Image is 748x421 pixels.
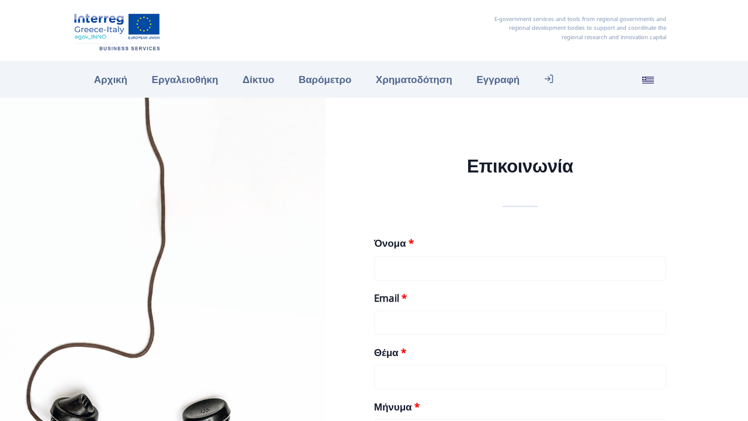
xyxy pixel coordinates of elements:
[140,67,230,92] a: Εργαλειοθήκη
[70,9,164,52] img: Αρχική
[374,399,420,415] label: Μήνυμα
[286,67,363,92] a: Βαρόμετρο
[374,154,666,178] h2: Επικοινωνία
[230,67,286,92] a: Δίκτυο
[363,67,464,92] a: Χρηματοδότηση
[642,74,654,86] img: el_flag.svg
[374,235,414,251] label: Όνομα
[374,290,407,306] label: Email
[82,67,140,92] a: Αρχική
[465,67,532,92] a: Εγγραφή
[374,344,406,360] label: Θέμα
